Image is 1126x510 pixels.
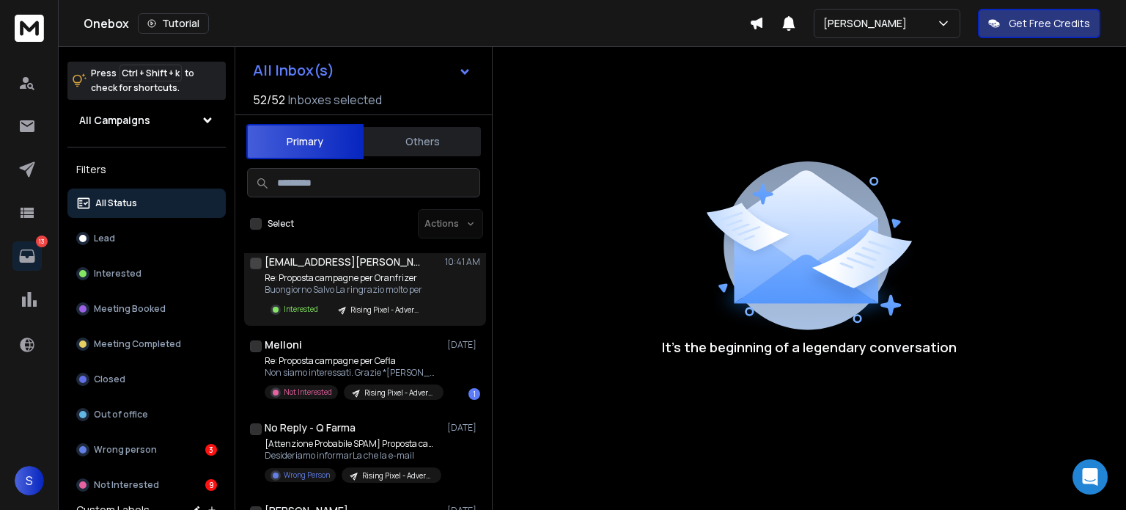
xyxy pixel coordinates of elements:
[284,470,330,481] p: Wrong Person
[67,224,226,253] button: Lead
[265,420,356,435] h1: No Reply - Q Farma
[284,387,332,398] p: Not Interested
[1009,16,1090,31] p: Get Free Credits
[288,91,382,109] h3: Inboxes selected
[67,159,226,180] h3: Filters
[67,470,226,500] button: Not Interested9
[84,13,749,34] div: Onebox
[94,303,166,315] p: Meeting Booked
[265,255,426,269] h1: [EMAIL_ADDRESS][PERSON_NAME][DOMAIN_NAME]
[205,479,217,491] div: 9
[67,329,226,359] button: Meeting Completed
[94,374,125,385] p: Closed
[350,305,421,316] p: Rising Pixel - Advergames / Playable Ads
[15,466,44,495] button: S
[94,409,148,420] p: Out of office
[67,365,226,394] button: Closed
[138,13,209,34] button: Tutorial
[67,435,226,465] button: Wrong person3
[119,65,182,81] span: Ctrl + Shift + k
[94,233,115,244] p: Lead
[362,470,433,481] p: Rising Pixel - Advergames / Playable Ads
[67,294,226,324] button: Meeting Booked
[241,56,483,85] button: All Inbox(s)
[94,268,141,280] p: Interested
[364,125,481,158] button: Others
[95,197,137,209] p: All Status
[246,124,364,159] button: Primary
[253,91,285,109] span: 52 / 52
[662,337,957,357] p: It’s the beginning of a legendary conversation
[67,400,226,429] button: Out of office
[978,9,1100,38] button: Get Free Credits
[94,479,159,491] p: Not Interested
[265,338,302,352] h1: Melloni
[79,113,150,128] h1: All Campaigns
[265,450,441,462] p: Desideriamo informarLa che la e-mail
[1072,459,1108,495] div: Open Intercom Messenger
[205,444,217,456] div: 3
[265,438,441,450] p: [Attenzione Probabile SPAM] Proposta campagne
[268,218,294,230] label: Select
[447,339,480,351] p: [DATE]
[447,422,480,434] p: [DATE]
[284,304,318,315] p: Interested
[94,444,157,456] p: Wrong person
[265,355,441,367] p: Re: Proposta campagne per Cefla
[67,259,226,288] button: Interested
[67,189,226,218] button: All Status
[265,272,430,284] p: Re: Proposta campagne per Oranfrizer
[94,338,181,350] p: Meeting Completed
[36,236,48,247] p: 13
[67,106,226,135] button: All Campaigns
[91,66,194,95] p: Press to check for shortcuts.
[12,241,42,271] a: 13
[364,387,435,398] p: Rising Pixel - Advergames / Playable Ads
[265,367,441,379] p: Non siamo interessati. Grazie *[PERSON_NAME]
[468,388,480,400] div: 1
[265,284,430,296] p: Buongiorno Salvo La ringrazio molto per
[445,256,480,268] p: 10:41 AM
[253,63,334,78] h1: All Inbox(s)
[823,16,913,31] p: [PERSON_NAME]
